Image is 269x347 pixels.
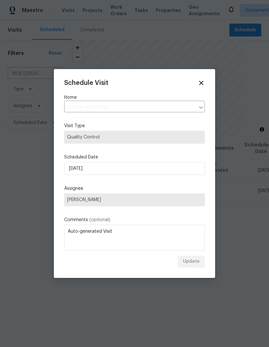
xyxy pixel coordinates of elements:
label: Comments [64,217,205,223]
span: Quality Control [67,134,202,140]
span: Schedule Visit [64,80,108,86]
input: M/D/YYYY [64,162,205,175]
input: Enter in an address [64,102,195,112]
label: Assignee [64,185,205,192]
textarea: Auto-generated Visit [64,225,205,250]
label: Scheduled Date [64,154,205,160]
label: Visit Type [64,123,205,129]
span: [PERSON_NAME] [67,197,202,202]
label: Home [64,94,205,101]
span: Close [198,79,205,87]
span: (optional) [89,218,110,222]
